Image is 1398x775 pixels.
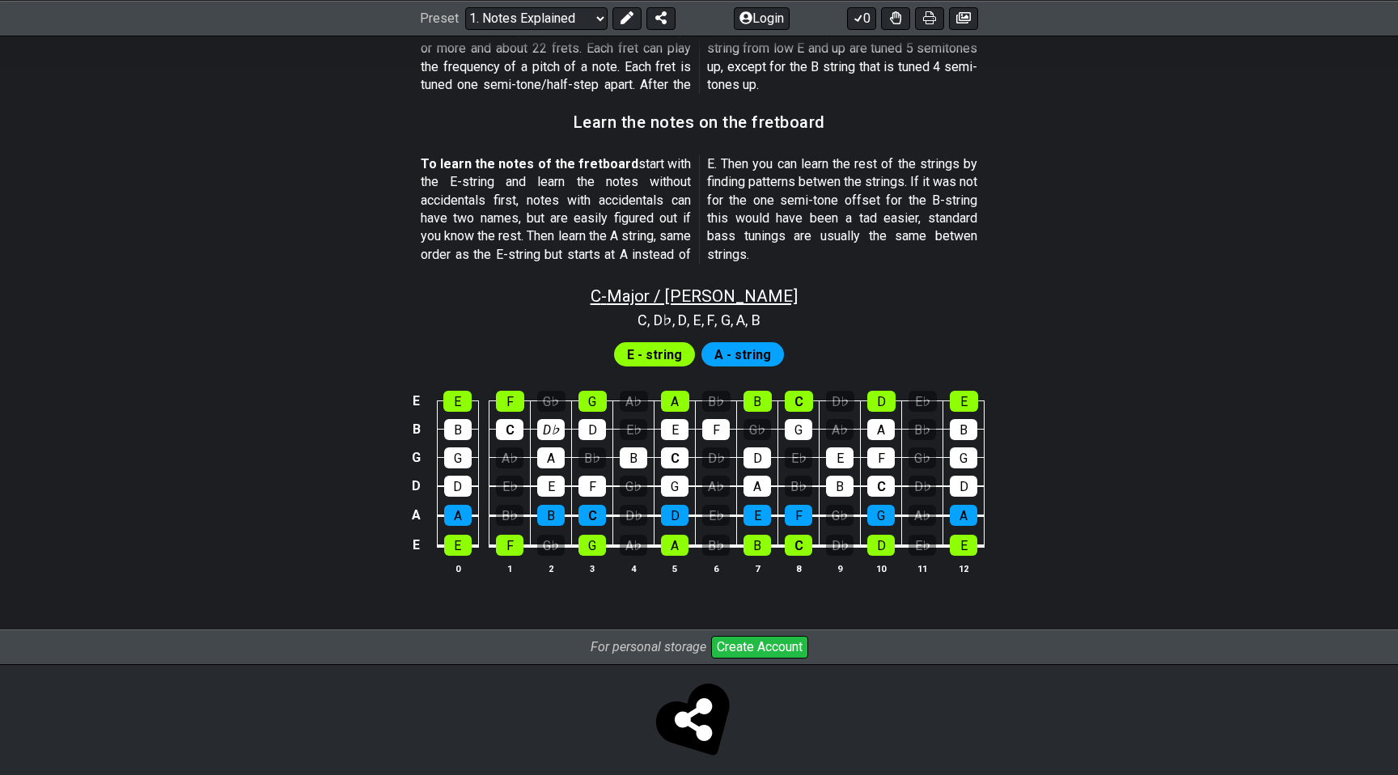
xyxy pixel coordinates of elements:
div: C [867,476,895,497]
div: G [661,476,688,497]
span: , [714,309,721,331]
div: G [444,447,472,468]
div: D [444,476,472,497]
button: Login [734,6,790,29]
div: B♭ [785,476,812,497]
div: D♭ [537,419,565,440]
select: Preset [465,6,608,29]
button: Print [915,6,944,29]
span: , [672,309,679,331]
div: A♭ [620,535,647,556]
th: 12 [943,560,985,577]
div: D [578,419,606,440]
div: B [537,505,565,526]
div: B [743,535,771,556]
th: 8 [778,560,820,577]
div: E [826,447,854,468]
th: 5 [655,560,696,577]
th: 1 [489,560,531,577]
div: B [444,419,472,440]
span: , [745,309,752,331]
th: 11 [902,560,943,577]
div: G [867,505,895,526]
span: , [701,309,708,331]
span: F [707,309,714,331]
div: E [743,505,771,526]
th: 0 [437,560,478,577]
div: B♭ [578,447,606,468]
button: Create image [949,6,978,29]
div: G [578,535,606,556]
td: B [407,415,426,443]
div: A♭ [702,476,730,497]
div: G [785,419,812,440]
div: G♭ [743,419,771,440]
div: A [743,476,771,497]
span: D♭ [654,309,672,331]
span: C - Major / [PERSON_NAME] [591,286,798,306]
div: F [496,535,523,556]
div: F [702,419,730,440]
div: A [661,391,689,412]
div: G [578,391,607,412]
div: A♭ [909,505,936,526]
div: D♭ [702,447,730,468]
div: B♭ [702,535,730,556]
div: C [578,505,606,526]
div: E♭ [496,476,523,497]
td: D [407,472,426,501]
th: 6 [696,560,737,577]
div: E [443,391,472,412]
div: A [867,419,895,440]
div: C [661,447,688,468]
div: B♭ [702,391,731,412]
th: 4 [613,560,655,577]
i: For personal storage [591,639,706,654]
td: E [407,387,426,416]
div: C [785,391,813,412]
div: D [661,505,688,526]
div: A [661,535,688,556]
div: A [537,447,565,468]
strong: To learn the notes of the fretboard [421,156,638,172]
span: First enable full edit mode to edit [627,343,682,366]
div: G♭ [620,476,647,497]
div: E [950,391,978,412]
div: E♭ [909,391,937,412]
button: Create Account [711,636,808,659]
div: A♭ [496,447,523,468]
div: C [785,535,812,556]
div: A♭ [826,419,854,440]
div: G [950,447,977,468]
div: C [496,419,523,440]
span: G [721,309,731,331]
div: E♭ [785,447,812,468]
div: B♭ [909,419,936,440]
div: G♭ [826,505,854,526]
div: F [578,476,606,497]
td: A [407,501,426,531]
span: Preset [420,11,459,26]
div: F [496,391,524,412]
div: B [743,391,772,412]
div: E [537,476,565,497]
div: D♭ [826,535,854,556]
div: G♭ [537,535,565,556]
span: Click to store and share! [660,686,738,764]
div: E♭ [702,505,730,526]
strong: Fretboard [421,23,482,38]
span: , [687,309,693,331]
div: E [661,419,688,440]
div: D♭ [909,476,936,497]
th: 10 [861,560,902,577]
div: D [950,476,977,497]
div: E [444,535,472,556]
span: , [731,309,737,331]
span: C [638,309,647,331]
div: D♭ [826,391,854,412]
th: 3 [572,560,613,577]
div: E♭ [909,535,936,556]
div: D [867,391,896,412]
div: F [867,447,895,468]
p: - The guitar fretboard has six strings or more and about 22 frets. Each fret can play the frequen... [421,22,977,95]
